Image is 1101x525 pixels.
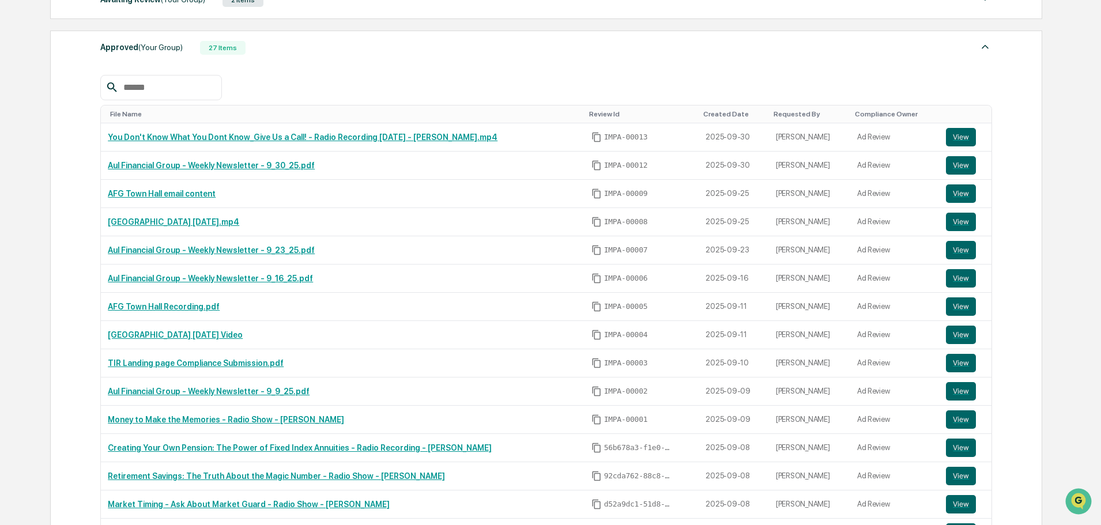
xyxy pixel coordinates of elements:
[591,443,602,453] span: Copy Id
[769,490,850,519] td: [PERSON_NAME]
[591,358,602,368] span: Copy Id
[850,293,940,321] td: Ad Review
[946,439,985,457] a: View
[946,297,985,316] a: View
[108,161,315,170] a: Aul Financial Group - Weekly Newsletter - 9_30_25.pdf
[850,490,940,519] td: Ad Review
[699,180,768,208] td: 2025-09-25
[39,88,189,100] div: Start new chat
[946,495,976,513] button: View
[1064,487,1095,518] iframe: Open customer support
[108,133,497,142] a: You Don't Know What You Dont Know_Give Us a Call! - Radio Recording [DATE] - [PERSON_NAME].mp4
[591,217,602,227] span: Copy Id
[946,467,985,485] a: View
[850,406,940,434] td: Ad Review
[110,110,579,118] div: Toggle SortBy
[850,180,940,208] td: Ad Review
[591,386,602,396] span: Copy Id
[850,208,940,236] td: Ad Review
[699,321,768,349] td: 2025-09-11
[946,382,976,401] button: View
[946,495,985,513] a: View
[604,161,648,170] span: IMPA-00012
[850,236,940,265] td: Ad Review
[946,128,976,146] button: View
[699,152,768,180] td: 2025-09-30
[769,236,850,265] td: [PERSON_NAME]
[946,269,985,288] a: View
[108,387,310,396] a: Aul Financial Group - Weekly Newsletter - 9_9_25.pdf
[769,406,850,434] td: [PERSON_NAME]
[604,245,648,255] span: IMPA-00007
[23,167,73,179] span: Data Lookup
[604,217,648,226] span: IMPA-00008
[591,132,602,142] span: Copy Id
[604,387,648,396] span: IMPA-00002
[108,358,284,368] a: TIR Landing page Compliance Submission.pdf
[699,208,768,236] td: 2025-09-25
[850,265,940,293] td: Ad Review
[12,88,32,109] img: 1746055101610-c473b297-6a78-478c-a979-82029cc54cd1
[769,265,850,293] td: [PERSON_NAME]
[7,141,79,161] a: 🖐️Preclearance
[699,265,768,293] td: 2025-09-16
[769,152,850,180] td: [PERSON_NAME]
[774,110,846,118] div: Toggle SortBy
[604,415,648,424] span: IMPA-00001
[769,434,850,462] td: [PERSON_NAME]
[108,471,445,481] a: Retirement Savings: The Truth About the Magic Number - Radio Show - [PERSON_NAME]
[946,184,985,203] a: View
[138,43,183,52] span: (Your Group)
[946,241,976,259] button: View
[200,41,246,55] div: 27 Items
[108,245,315,255] a: Aul Financial Group - Weekly Newsletter - 9_23_25.pdf
[81,195,139,204] a: Powered byPylon
[850,462,940,490] td: Ad Review
[604,330,648,339] span: IMPA-00004
[604,274,648,283] span: IMPA-00006
[604,443,673,452] span: 56b678a3-f1e0-4374-8cfb-36862cc478e0
[699,377,768,406] td: 2025-09-09
[591,273,602,284] span: Copy Id
[850,377,940,406] td: Ad Review
[703,110,764,118] div: Toggle SortBy
[946,269,976,288] button: View
[699,123,768,152] td: 2025-09-30
[769,293,850,321] td: [PERSON_NAME]
[108,217,239,226] a: [GEOGRAPHIC_DATA] [DATE].mp4
[850,123,940,152] td: Ad Review
[946,326,976,344] button: View
[591,301,602,312] span: Copy Id
[591,414,602,425] span: Copy Id
[769,321,850,349] td: [PERSON_NAME]
[23,145,74,157] span: Preclearance
[79,141,148,161] a: 🗄️Attestations
[12,24,210,43] p: How can we help?
[108,189,216,198] a: AFG Town Hall email content
[850,321,940,349] td: Ad Review
[604,302,648,311] span: IMPA-00005
[946,184,976,203] button: View
[100,40,183,55] div: Approved
[108,415,344,424] a: Money to Make the Memories - Radio Show - [PERSON_NAME]
[946,410,985,429] a: View
[699,462,768,490] td: 2025-09-08
[946,213,985,231] a: View
[95,145,143,157] span: Attestations
[591,160,602,171] span: Copy Id
[769,123,850,152] td: [PERSON_NAME]
[946,128,985,146] a: View
[699,406,768,434] td: 2025-09-09
[604,133,648,142] span: IMPA-00013
[108,500,390,509] a: Market Timing - Ask About Market Guard - Radio Show - [PERSON_NAME]
[108,274,313,283] a: Aul Financial Group - Weekly Newsletter - 9_16_25.pdf
[108,443,492,452] a: Creating Your Own Pension: The Power of Fixed Index Annuities - Radio Recording - [PERSON_NAME]
[850,349,940,377] td: Ad Review
[604,471,673,481] span: 92cda762-88c8-4765-9d57-1e5705903939
[591,245,602,255] span: Copy Id
[12,168,21,177] div: 🔎
[39,100,146,109] div: We're available if you need us!
[108,330,243,339] a: [GEOGRAPHIC_DATA] [DATE] Video
[946,410,976,429] button: View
